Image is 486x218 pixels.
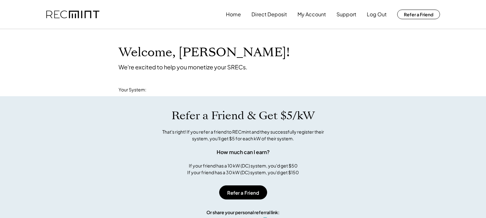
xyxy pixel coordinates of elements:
[219,185,267,199] button: Refer a Friend
[217,148,270,156] div: How much can I earn?
[119,87,146,93] div: Your System:
[226,8,241,21] button: Home
[297,8,326,21] button: My Account
[172,109,315,122] h1: Refer a Friend & Get $5/kW
[155,128,331,142] div: That's right! If you refer a friend to RECmint and they successfully register their system, you'l...
[46,11,99,19] img: recmint-logotype%403x.png
[119,63,247,71] div: We're excited to help you monetize your SRECs.
[119,45,290,60] h1: Welcome, [PERSON_NAME]!
[251,8,287,21] button: Direct Deposit
[397,10,440,19] button: Refer a Friend
[187,162,299,176] div: If your friend has a 10 kW (DC) system, you'd get $50 If your friend has a 30 kW (DC) system, you...
[367,8,387,21] button: Log Out
[206,209,280,216] div: Or share your personal referral link:
[336,8,356,21] button: Support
